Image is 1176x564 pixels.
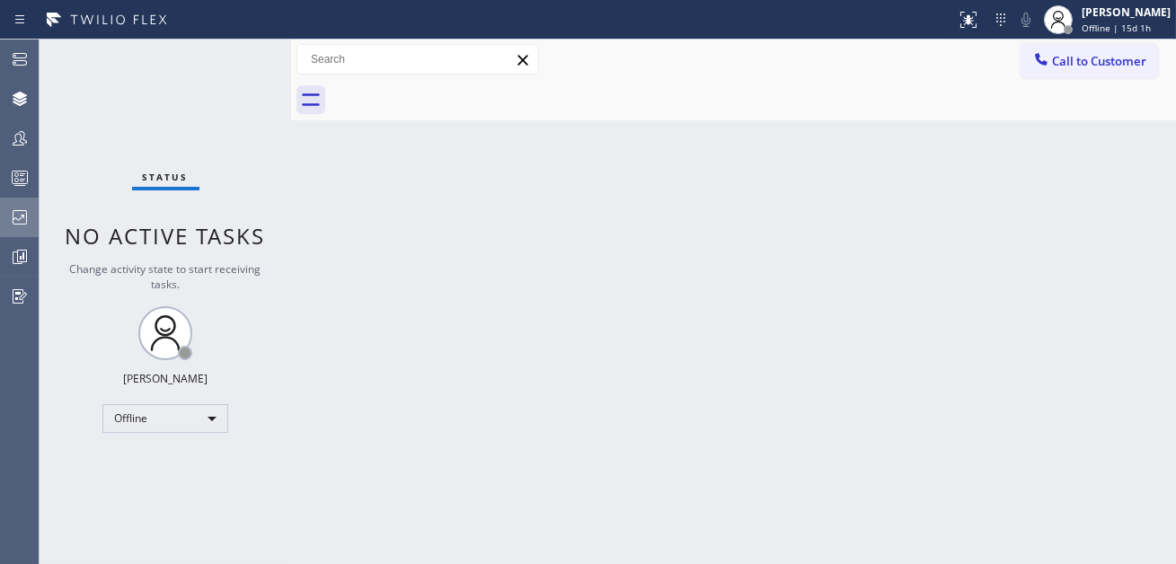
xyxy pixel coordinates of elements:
[1021,44,1158,78] button: Call to Customer
[66,221,266,251] span: No active tasks
[1013,7,1039,32] button: Mute
[1082,22,1151,34] span: Offline | 15d 1h
[70,261,261,292] span: Change activity state to start receiving tasks.
[1082,4,1171,20] div: [PERSON_NAME]
[1052,53,1146,69] span: Call to Customer
[297,45,538,74] input: Search
[102,404,228,433] div: Offline
[123,371,208,386] div: [PERSON_NAME]
[143,171,189,183] span: Status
